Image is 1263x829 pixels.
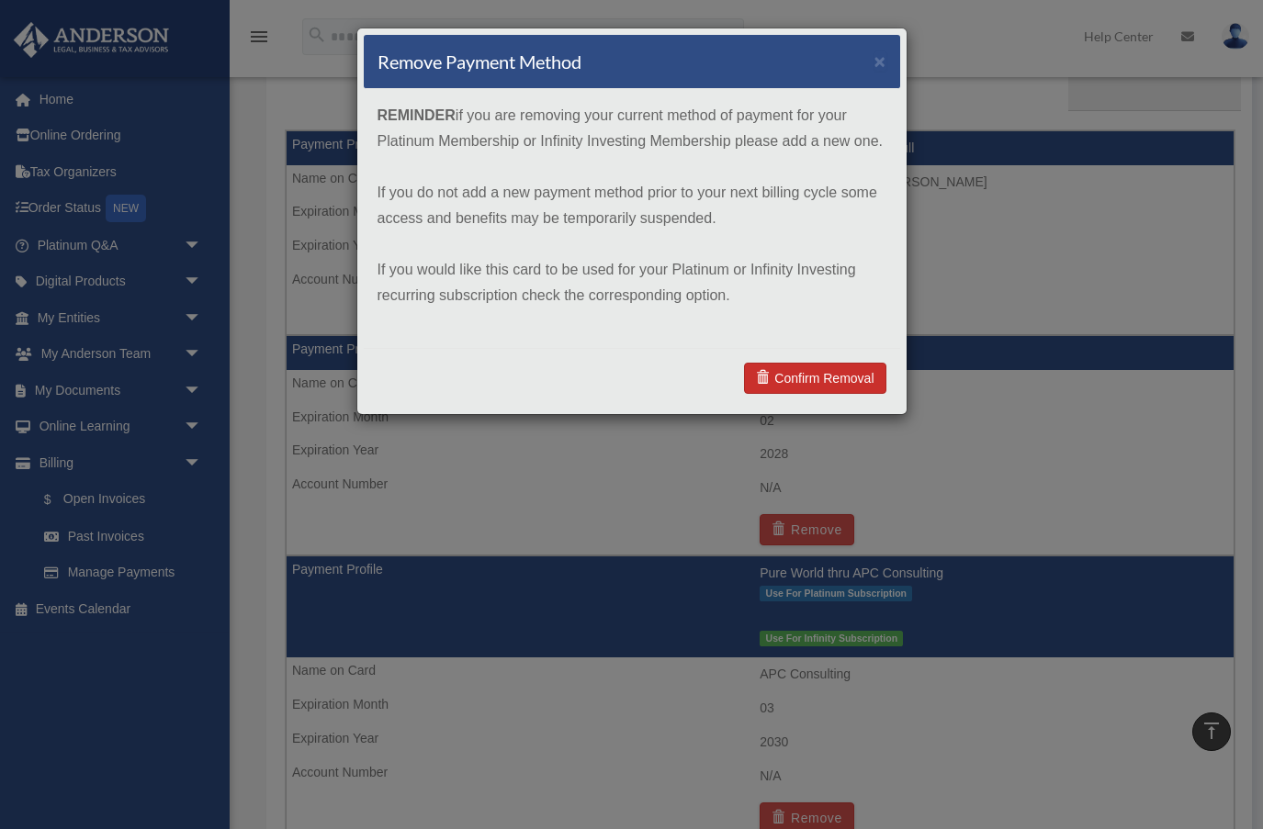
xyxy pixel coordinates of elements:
[378,257,886,308] p: If you would like this card to be used for your Platinum or Infinity Investing recurring subscrip...
[364,89,900,348] div: if you are removing your current method of payment for your Platinum Membership or Infinity Inves...
[378,107,456,123] strong: REMINDER
[378,180,886,231] p: If you do not add a new payment method prior to your next billing cycle some access and benefits ...
[378,49,581,74] h4: Remove Payment Method
[744,363,885,394] a: Confirm Removal
[874,51,886,71] button: ×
